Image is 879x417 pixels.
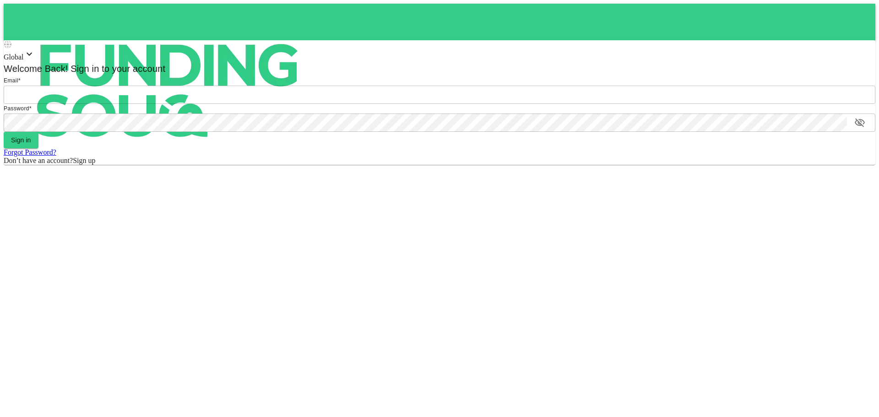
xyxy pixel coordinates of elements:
[4,132,38,148] button: Sign in
[4,157,73,164] span: Don’t have an account?
[4,86,875,104] input: email
[68,64,166,74] span: Sign in to your account
[4,64,68,74] span: Welcome Back!
[4,49,875,61] div: Global
[4,148,56,156] a: Forgot Password?
[4,4,333,178] img: logo
[4,105,29,112] span: Password
[4,4,875,40] a: logo
[73,157,95,164] span: Sign up
[4,114,847,132] input: password
[4,77,18,84] span: Email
